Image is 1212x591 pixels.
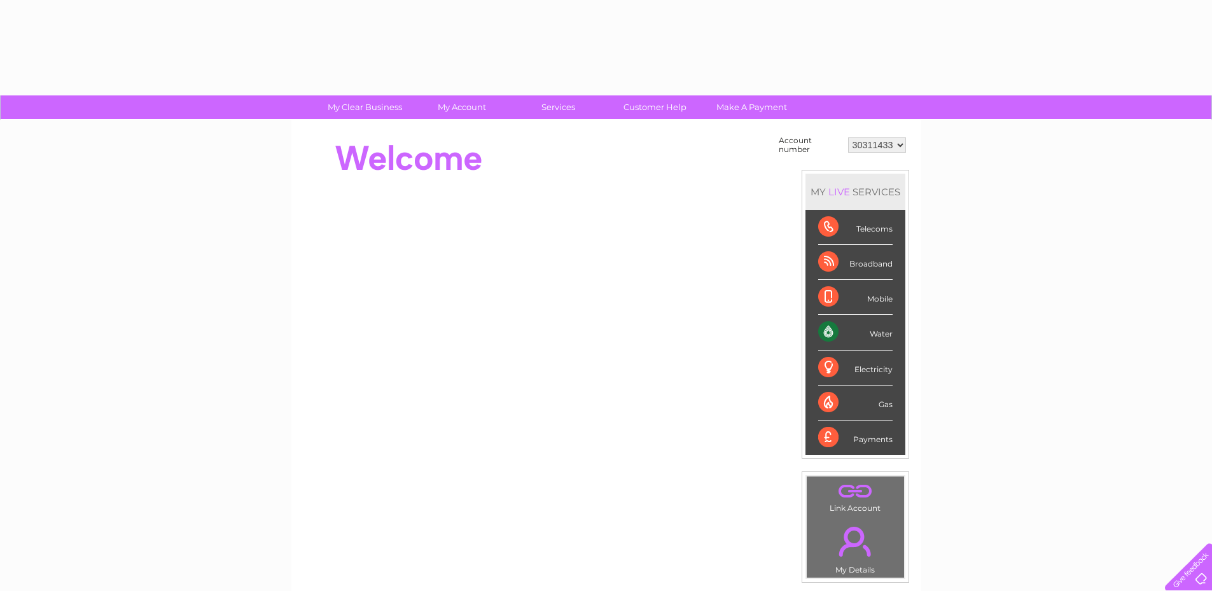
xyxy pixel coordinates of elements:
[312,95,417,119] a: My Clear Business
[826,186,853,198] div: LIVE
[810,519,901,564] a: .
[806,516,905,578] td: My Details
[810,480,901,502] a: .
[805,174,905,210] div: MY SERVICES
[818,386,893,421] div: Gas
[699,95,804,119] a: Make A Payment
[818,351,893,386] div: Electricity
[506,95,611,119] a: Services
[409,95,514,119] a: My Account
[818,210,893,245] div: Telecoms
[603,95,707,119] a: Customer Help
[818,280,893,315] div: Mobile
[818,245,893,280] div: Broadband
[806,476,905,516] td: Link Account
[818,421,893,455] div: Payments
[776,133,845,157] td: Account number
[818,315,893,350] div: Water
